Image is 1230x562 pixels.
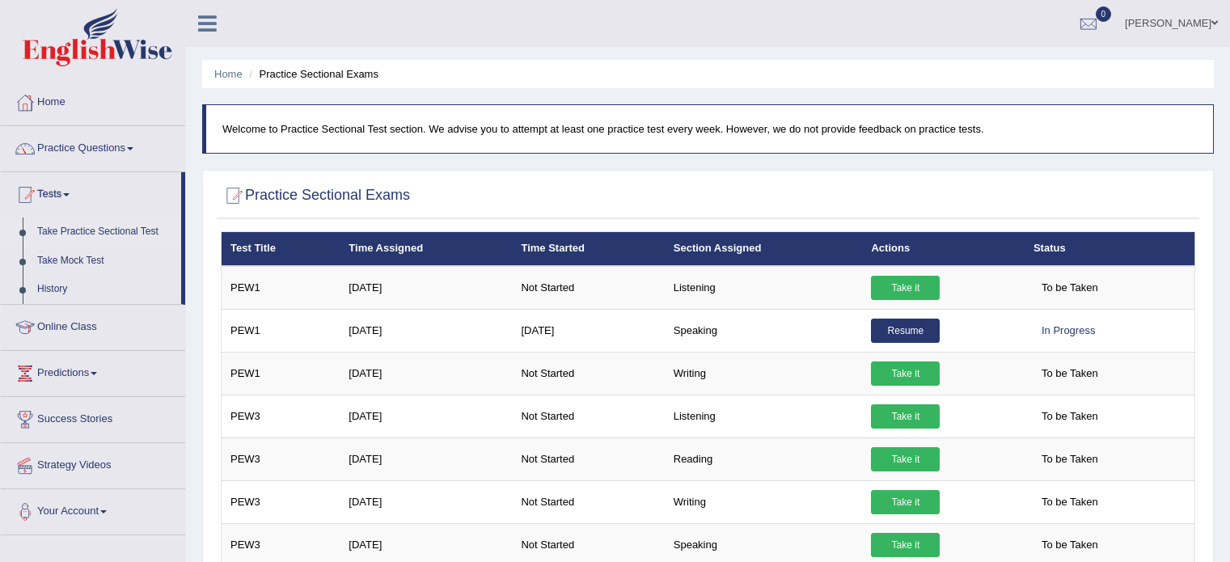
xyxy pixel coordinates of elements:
[1033,490,1106,514] span: To be Taken
[1033,533,1106,557] span: To be Taken
[665,232,863,266] th: Section Assigned
[665,309,863,352] td: Speaking
[340,395,512,437] td: [DATE]
[1096,6,1112,22] span: 0
[862,232,1024,266] th: Actions
[340,352,512,395] td: [DATE]
[1,489,185,530] a: Your Account
[871,276,940,300] a: Take it
[1,351,185,391] a: Predictions
[1033,447,1106,471] span: To be Taken
[30,275,181,304] a: History
[1,397,185,437] a: Success Stories
[30,218,181,247] a: Take Practice Sectional Test
[222,352,340,395] td: PEW1
[1033,276,1106,300] span: To be Taken
[340,266,512,310] td: [DATE]
[871,404,940,429] a: Take it
[665,266,863,310] td: Listening
[221,184,410,208] h2: Practice Sectional Exams
[512,309,664,352] td: [DATE]
[222,480,340,523] td: PEW3
[512,352,664,395] td: Not Started
[222,266,340,310] td: PEW1
[340,437,512,480] td: [DATE]
[1,126,185,167] a: Practice Questions
[665,437,863,480] td: Reading
[340,480,512,523] td: [DATE]
[1,172,181,213] a: Tests
[214,68,243,80] a: Home
[222,395,340,437] td: PEW3
[1,305,185,345] a: Online Class
[222,437,340,480] td: PEW3
[512,395,664,437] td: Not Started
[871,361,940,386] a: Take it
[340,232,512,266] th: Time Assigned
[1033,404,1106,429] span: To be Taken
[1033,319,1103,343] div: In Progress
[871,533,940,557] a: Take it
[1025,232,1195,266] th: Status
[512,480,664,523] td: Not Started
[512,232,664,266] th: Time Started
[245,66,378,82] li: Practice Sectional Exams
[1,80,185,120] a: Home
[665,395,863,437] td: Listening
[222,121,1197,137] p: Welcome to Practice Sectional Test section. We advise you to attempt at least one practice test e...
[222,309,340,352] td: PEW1
[871,447,940,471] a: Take it
[512,266,664,310] td: Not Started
[1033,361,1106,386] span: To be Taken
[665,480,863,523] td: Writing
[871,490,940,514] a: Take it
[222,232,340,266] th: Test Title
[512,437,664,480] td: Not Started
[340,309,512,352] td: [DATE]
[871,319,940,343] a: Resume
[665,352,863,395] td: Writing
[30,247,181,276] a: Take Mock Test
[1,443,185,484] a: Strategy Videos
